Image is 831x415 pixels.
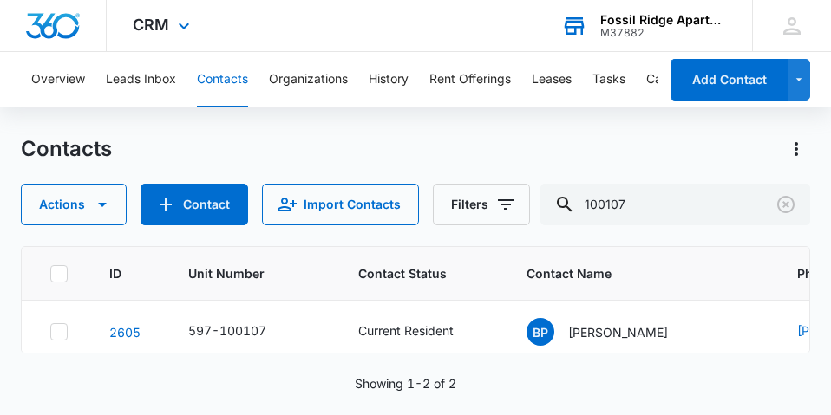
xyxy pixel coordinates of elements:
input: Search Contacts [540,184,810,225]
div: Contact Name - Bernard Pedersen - Select to Edit Field [527,318,699,346]
button: Actions [21,184,127,225]
div: account name [600,13,727,27]
div: Unit Number - 597-100107 - Select to Edit Field [188,321,298,342]
button: Filters [433,184,530,225]
button: Calendar [646,52,697,107]
button: Leases [532,52,572,107]
button: History [369,52,409,107]
span: BP [527,318,554,346]
div: 597-100107 [188,321,266,340]
button: Add Contact [671,59,788,101]
button: Leads Inbox [106,52,176,107]
p: [PERSON_NAME] [568,323,668,341]
div: Contact Status - Current Resident - Select to Edit Field [358,321,485,342]
div: Current Resident [358,321,454,340]
button: Overview [31,52,85,107]
button: Tasks [592,52,625,107]
h1: Contacts [21,136,112,162]
span: Contact Name [527,264,730,282]
p: Showing 1-2 of 2 [355,374,456,392]
span: Unit Number [188,264,317,282]
div: account id [600,27,727,39]
span: CRM [133,16,169,34]
button: Rent Offerings [429,52,511,107]
a: Navigate to contact details page for Bernard Pedersen [109,325,141,340]
button: Clear [772,191,800,218]
button: Contacts [197,52,248,107]
button: Actions [782,135,810,163]
span: ID [109,264,121,282]
button: Add Contact [141,184,248,225]
span: Contact Status [358,264,460,282]
button: Import Contacts [262,184,419,225]
button: Organizations [269,52,348,107]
